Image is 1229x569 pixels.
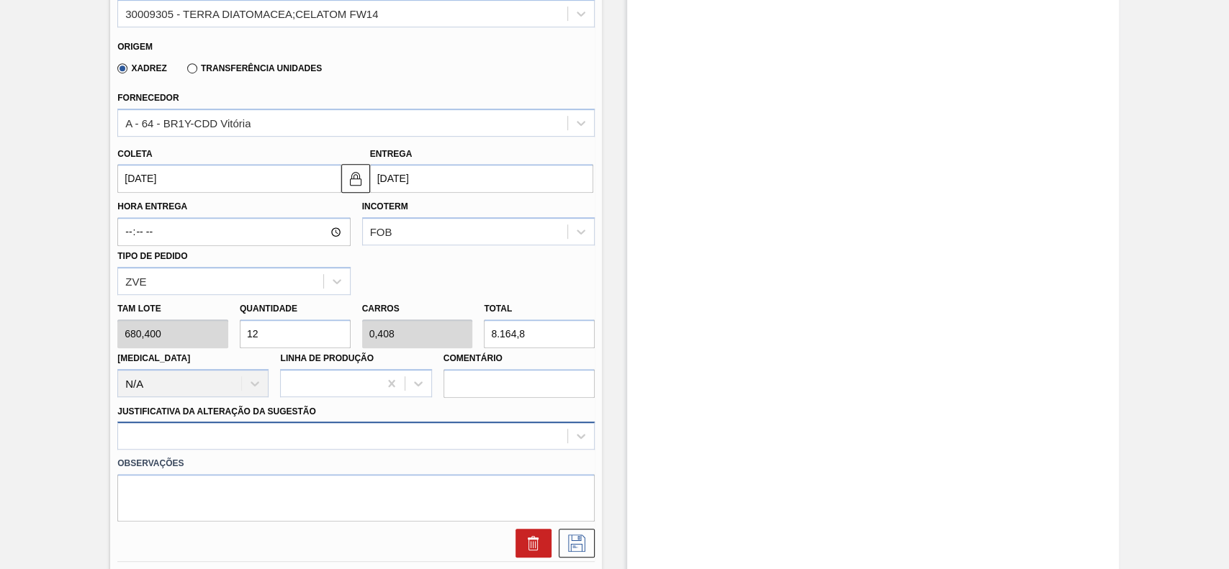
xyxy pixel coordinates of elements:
[117,353,190,363] label: [MEDICAL_DATA]
[117,63,167,73] label: Xadrez
[125,275,146,287] div: ZVE
[370,149,413,159] label: Entrega
[125,7,378,19] div: 30009305 - TERRA DIATOMACEA;CELATOM FW14
[370,164,593,193] input: dd/mm/yyyy
[117,299,228,319] label: Tam lote
[125,117,251,129] div: A - 64 - BR1Y-CDD Vitória
[347,170,364,187] img: locked
[341,164,370,193] button: locked
[508,529,552,557] div: Excluir Sugestão
[362,304,400,314] label: Carros
[117,453,595,474] label: Observações
[117,42,153,52] label: Origem
[117,196,350,217] label: Hora Entrega
[117,406,316,416] label: Justificativa da Alteração da Sugestão
[484,304,512,314] label: Total
[280,353,374,363] label: Linha de Produção
[187,63,322,73] label: Transferência Unidades
[370,226,392,238] div: FOB
[444,348,595,369] label: Comentário
[117,251,187,261] label: Tipo de pedido
[552,529,595,557] div: Salvar Sugestão
[362,201,408,211] label: Incoterm
[117,164,341,193] input: dd/mm/yyyy
[240,304,297,314] label: Quantidade
[117,93,179,103] label: Fornecedor
[117,149,152,159] label: Coleta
